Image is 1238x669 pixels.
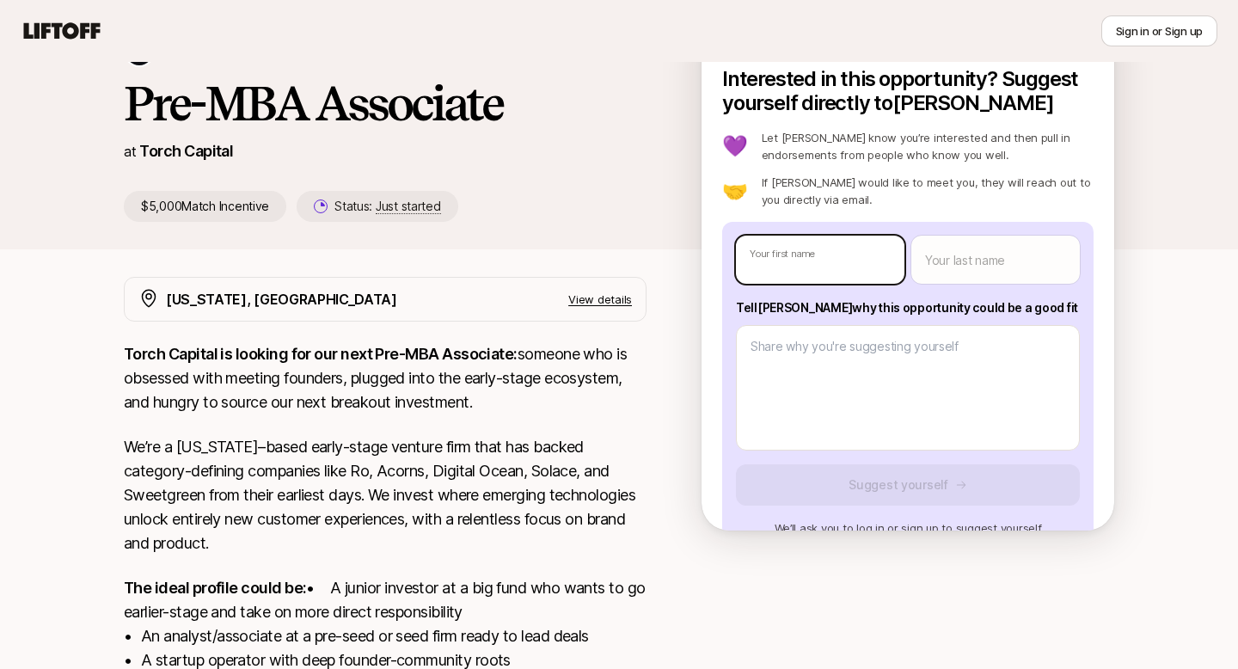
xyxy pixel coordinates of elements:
p: Tell [PERSON_NAME] why this opportunity could be a good fit [736,298,1080,318]
p: We’re a [US_STATE]–based early-stage venture firm that has backed category-defining companies lik... [124,435,647,555]
strong: The ideal profile could be: [124,579,306,597]
h1: Pre-MBA Associate [124,77,647,129]
p: Interested in this opportunity? Suggest yourself directly to [PERSON_NAME] [722,67,1094,115]
button: Sign in or Sign up [1101,15,1217,46]
span: Just started [376,199,441,214]
p: 💜 [722,136,748,157]
p: someone who is obsessed with meeting founders, plugged into the early-stage ecosystem, and hungry... [124,342,647,414]
p: at [124,140,136,163]
a: Torch Capital [139,142,233,160]
p: $5,000 Match Incentive [124,191,286,222]
p: [US_STATE], [GEOGRAPHIC_DATA] [166,288,397,310]
p: Let [PERSON_NAME] know you’re interested and then pull in endorsements from people who know you w... [762,129,1094,163]
p: We’ll ask you to log in or sign up to suggest yourself [736,519,1080,537]
p: Status: [334,196,440,217]
p: If [PERSON_NAME] would like to meet you, they will reach out to you directly via email. [762,174,1094,208]
p: 🤝 [722,181,748,201]
strong: Torch Capital is looking for our next Pre-MBA Associate: [124,345,518,363]
p: View details [568,291,632,308]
